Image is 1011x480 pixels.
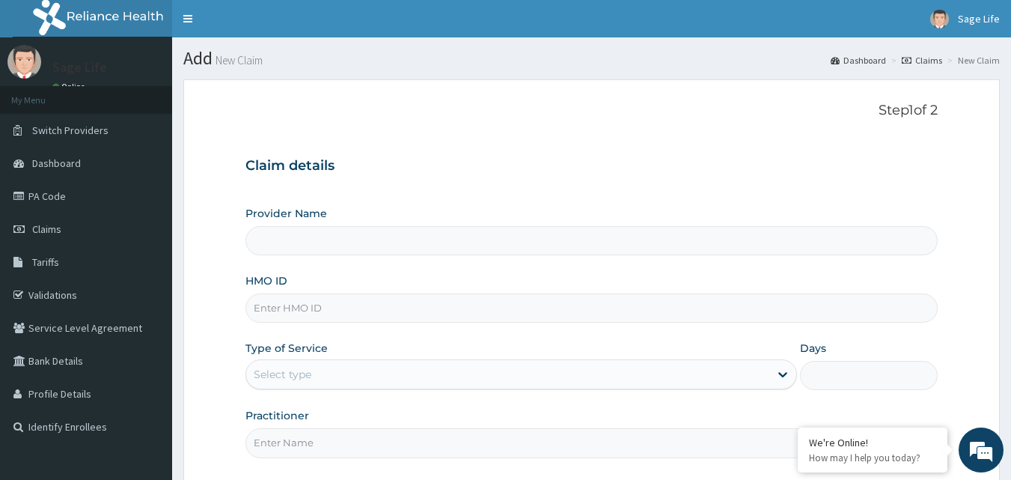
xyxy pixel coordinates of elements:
span: Switch Providers [32,124,109,137]
span: Tariffs [32,255,59,269]
p: Sage Life [52,61,107,74]
a: Claims [902,54,942,67]
input: Enter HMO ID [245,294,938,323]
img: User Image [7,45,41,79]
div: We're Online! [809,436,936,449]
p: Step 1 of 2 [245,103,938,119]
small: New Claim [213,55,263,66]
p: How may I help you today? [809,452,936,464]
label: Practitioner [245,408,309,423]
li: New Claim [944,54,1000,67]
a: Online [52,82,88,92]
label: Days [800,341,826,356]
h3: Claim details [245,158,938,174]
img: User Image [930,10,949,28]
h1: Add [183,49,1000,68]
label: Type of Service [245,341,328,356]
span: Dashboard [32,157,81,170]
input: Enter Name [245,428,938,458]
span: Claims [32,222,61,236]
label: Provider Name [245,206,327,221]
div: Select type [254,367,311,382]
label: HMO ID [245,273,287,288]
a: Dashboard [831,54,886,67]
span: Sage Life [958,12,1000,25]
